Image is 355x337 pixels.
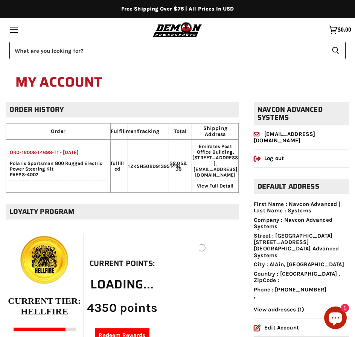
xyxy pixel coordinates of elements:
li: Phone : [PHONE_NUMBER] [254,287,349,293]
a: Edit Account [254,324,299,331]
span: PAEPS-4007 [6,172,39,177]
h2: Loading... [87,278,157,291]
inbox-online-store-chat: Shopify online store chat [322,307,349,331]
input: Search [9,42,326,59]
a: ORD-16008-14698-T1 - [DATE] [6,149,78,155]
p: Current Tier: Hellfire [6,296,83,317]
div: 4350 points [87,301,157,315]
a: View addresses (1) [254,306,304,313]
td: fulfilled [111,140,128,193]
th: Shipping Address [192,124,239,140]
td: 1ZK5H502D913951416 [128,140,169,193]
h1: My Account [15,70,340,95]
td: Emirates Post Office Building, [STREET_ADDRESS], [192,140,239,193]
ul: , [254,201,349,300]
img: Royality_Icones_500x500_4.png [17,233,72,287]
h2: Navcon Advanced Systems [254,102,349,125]
a: [EMAIL_ADDRESS][DOMAIN_NAME] [254,131,315,144]
h2: Order history [6,102,239,117]
li: First Name : Navcon Advanced | Last Name : Systems [254,201,349,214]
form: Product [9,42,346,59]
a: View Full Detail [197,183,233,189]
span: $0.00 [338,26,351,33]
th: Fulfillment [111,124,128,140]
span: $2,052.38 [169,160,187,172]
li: City : AlAin, [GEOGRAPHIC_DATA] [254,261,349,268]
th: Order [6,124,111,140]
button: Search [326,42,346,59]
li: Street : [GEOGRAPHIC_DATA][STREET_ADDRESS][GEOGRAPHIC_DATA] Advanced Systems [254,233,349,259]
img: Demon Powersports [151,21,204,38]
th: Tracking [128,124,169,140]
span: [EMAIL_ADDRESS][DOMAIN_NAME] [193,166,237,178]
h2: Current Points: [87,259,157,268]
li: Company : Navcon Advanced Systems [254,217,349,230]
h2: Default address [254,179,349,194]
li: Country : [GEOGRAPHIC_DATA] , ZipCode : [254,271,349,284]
h2: Loyalty Program [6,204,239,220]
span: Polaris Sportsman 800 Rugged Electric Power Steering Kit [6,160,107,172]
a: Log out [254,155,284,162]
a: $0.00 [325,21,355,38]
th: Total [169,124,192,140]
